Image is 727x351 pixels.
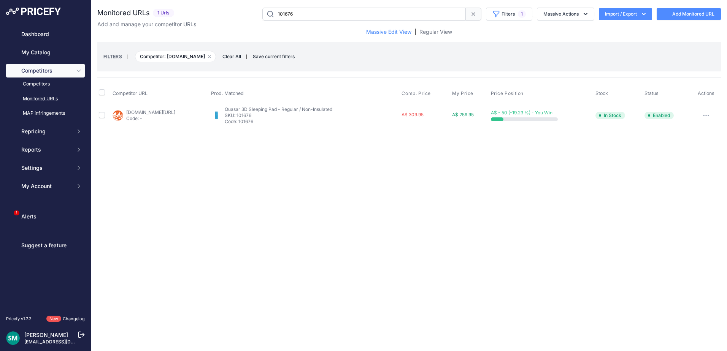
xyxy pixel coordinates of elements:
[486,8,532,21] button: Filters1
[518,10,526,18] span: 1
[595,112,625,119] span: In Stock
[97,21,196,28] p: Add and manage your competitor URLs
[126,109,175,115] a: [DOMAIN_NAME][URL]
[402,112,424,117] span: A$ 309.95
[46,316,61,322] span: New
[211,90,244,96] span: Prod. Matched
[21,67,71,74] span: Competitors
[644,90,659,96] span: Status
[599,8,652,20] button: Import / Export
[491,90,525,96] button: Price Position
[6,316,32,322] div: Pricefy v1.7.2
[6,179,85,193] button: My Account
[153,9,174,17] span: 1 Urls
[366,28,411,36] a: Massive Edit View
[402,90,431,96] span: Comp. Price
[6,46,85,59] a: My Catalog
[595,90,608,96] span: Stock
[6,77,85,91] a: Competitors
[657,8,721,20] a: Add Monitored URL
[253,54,295,59] span: Save current filters
[6,239,85,252] a: Suggest a feature
[21,164,71,172] span: Settings
[225,112,346,119] p: SKU: 101676
[698,90,714,96] span: Actions
[6,27,85,307] nav: Sidebar
[126,115,175,122] p: Code: -
[491,90,524,96] span: Price Position
[103,54,122,59] small: FILTERS
[63,316,85,321] a: Changelog
[122,54,132,59] small: |
[113,90,148,96] span: Competitor URL
[6,210,85,223] a: Alerts
[414,28,416,36] span: |
[135,51,216,62] span: Competitor: [DOMAIN_NAME]
[246,54,247,59] small: |
[21,182,71,190] span: My Account
[6,92,85,106] a: Monitored URLs
[219,53,245,60] button: Clear All
[225,106,332,112] span: Quasar 3D Sleeping Pad - Regular / Non-Insulated
[24,339,104,345] a: [EMAIL_ADDRESS][DOMAIN_NAME]
[225,119,346,125] p: Code: 101676
[24,332,68,338] a: [PERSON_NAME]
[6,8,61,15] img: Pricefy Logo
[97,8,150,18] h2: Monitored URLs
[402,90,432,96] button: Comp. Price
[6,64,85,77] button: Competitors
[452,90,473,96] span: My Price
[21,146,71,153] span: Reports
[6,125,85,138] button: Repricing
[6,161,85,175] button: Settings
[419,28,452,36] a: Regular View
[452,112,474,117] span: A$ 259.95
[452,90,475,96] button: My Price
[21,128,71,135] span: Repricing
[491,110,552,115] span: A$ - 50 (-19.23 %) - You Win
[6,107,85,120] a: MAP infringements
[262,8,466,21] input: Search
[6,143,85,157] button: Reports
[644,112,674,119] span: Enabled
[6,27,85,41] a: Dashboard
[537,8,594,21] button: Massive Actions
